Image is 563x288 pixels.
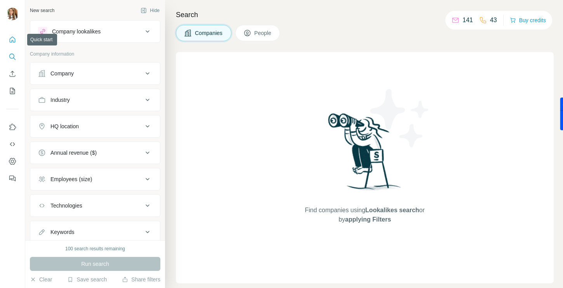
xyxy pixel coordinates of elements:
img: Surfe Illustration - Stars [365,83,435,153]
button: Dashboard [6,154,19,168]
button: Clear [30,276,52,283]
button: Search [6,50,19,64]
div: HQ location [50,122,79,130]
button: Hide [135,5,165,16]
button: Company [30,64,160,83]
button: Enrich CSV [6,67,19,81]
p: 43 [490,16,497,25]
div: Employees (size) [50,175,92,183]
h4: Search [176,9,554,20]
div: 100 search results remaining [65,245,125,252]
span: People [254,29,272,37]
button: Annual revenue ($) [30,143,160,162]
span: Companies [195,29,223,37]
span: applying Filters [345,216,391,223]
button: Technologies [30,196,160,215]
button: Keywords [30,223,160,241]
span: Lookalikes search [365,207,419,213]
button: HQ location [30,117,160,136]
div: Keywords [50,228,74,236]
span: Find companies using or by [302,206,427,224]
p: Company information [30,51,160,58]
div: Industry [50,96,70,104]
div: Annual revenue ($) [50,149,97,157]
button: Use Surfe API [6,137,19,151]
button: Save search [67,276,107,283]
button: Employees (size) [30,170,160,189]
div: New search [30,7,54,14]
img: Avatar [6,8,19,20]
button: Share filters [122,276,160,283]
button: Buy credits [510,15,546,26]
p: 141 [462,16,473,25]
button: My lists [6,84,19,98]
div: Company [50,70,74,77]
button: Industry [30,91,160,109]
div: Technologies [50,202,82,209]
img: Surfe Illustration - Woman searching with binoculars [325,111,405,198]
button: Use Surfe on LinkedIn [6,120,19,134]
button: Feedback [6,171,19,185]
button: Company lookalikes [30,22,160,41]
button: Quick start [6,33,19,47]
div: Company lookalikes [52,28,101,35]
